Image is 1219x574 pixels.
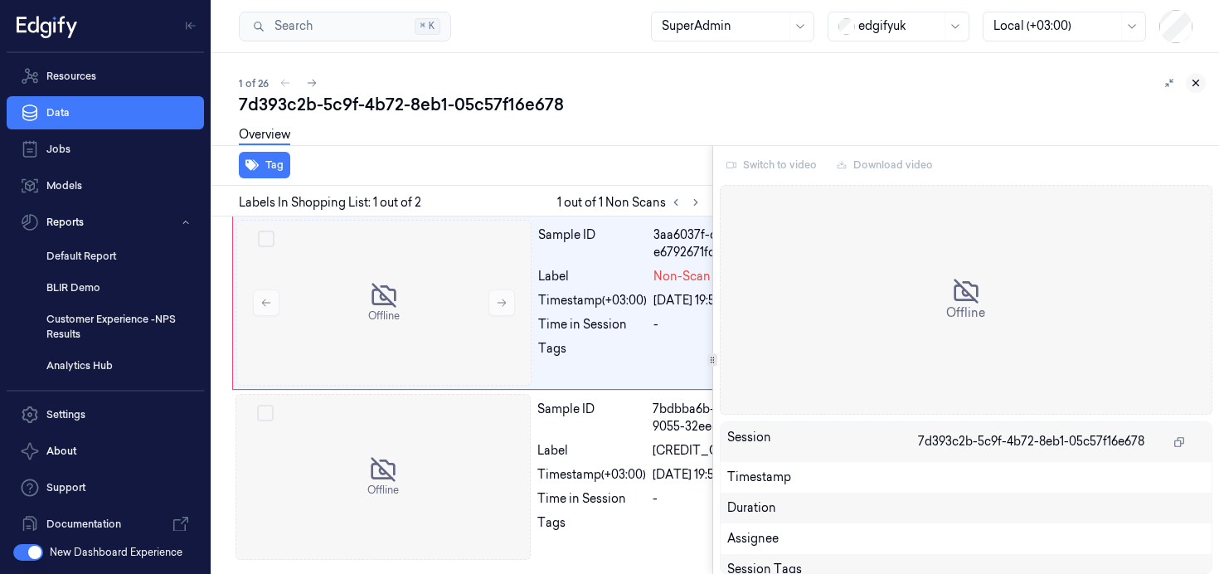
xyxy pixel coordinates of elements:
[727,429,919,455] div: Session
[7,60,204,93] a: Resources
[257,405,274,421] button: Select row
[177,12,204,39] button: Toggle Navigation
[727,499,1206,517] div: Duration
[727,469,1206,486] div: Timestamp
[239,76,269,90] span: 1 of 26
[538,340,647,367] div: Tags
[7,96,204,129] a: Data
[653,226,808,261] div: 3aa6037f-c702-4aa8-8361-e6792671fdfa
[538,268,647,285] div: Label
[537,514,646,541] div: Tags
[537,401,646,435] div: Sample ID
[653,466,809,484] div: [DATE] 19:54:31.622
[239,93,1206,116] div: 7d393c2b-5c9f-4b72-8eb1-05c57f16e678
[653,292,808,309] div: [DATE] 19:54:35.685
[239,152,290,178] button: Tag
[239,126,290,145] a: Overview
[7,435,204,468] button: About
[7,471,204,504] a: Support
[7,133,204,166] a: Jobs
[557,192,706,212] span: 1 out of 1 Non Scans
[946,304,985,322] span: Offline
[537,466,646,484] div: Timestamp (+03:00)
[33,305,204,348] a: Customer Experience -NPS Results
[239,194,421,212] span: Labels In Shopping List: 1 out of 2
[33,274,204,302] a: BLIR Demo
[538,292,647,309] div: Timestamp (+03:00)
[653,401,809,435] div: 7bdbba6b-6c0a-45dc-9055-32ee8e75c2b7
[7,508,204,541] a: Documentation
[918,433,1144,450] span: 7d393c2b-5c9f-4b72-8eb1-05c57f16e678
[33,352,204,380] a: Analytics Hub
[537,442,646,460] div: Label
[538,226,647,261] div: Sample ID
[653,268,711,285] span: Non-Scan
[727,530,1206,547] div: Assignee
[653,316,808,333] div: -
[7,169,204,202] a: Models
[537,490,646,508] div: Time in Session
[33,242,204,270] a: Default Report
[538,316,647,333] div: Time in Session
[239,12,451,41] button: Search⌘K
[7,206,204,239] button: Reports
[7,398,204,431] a: Settings
[653,490,809,508] div: -
[258,231,274,247] button: Select row
[653,442,809,460] span: [CREDIT_CARD_NUMBER]
[268,17,313,35] span: Search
